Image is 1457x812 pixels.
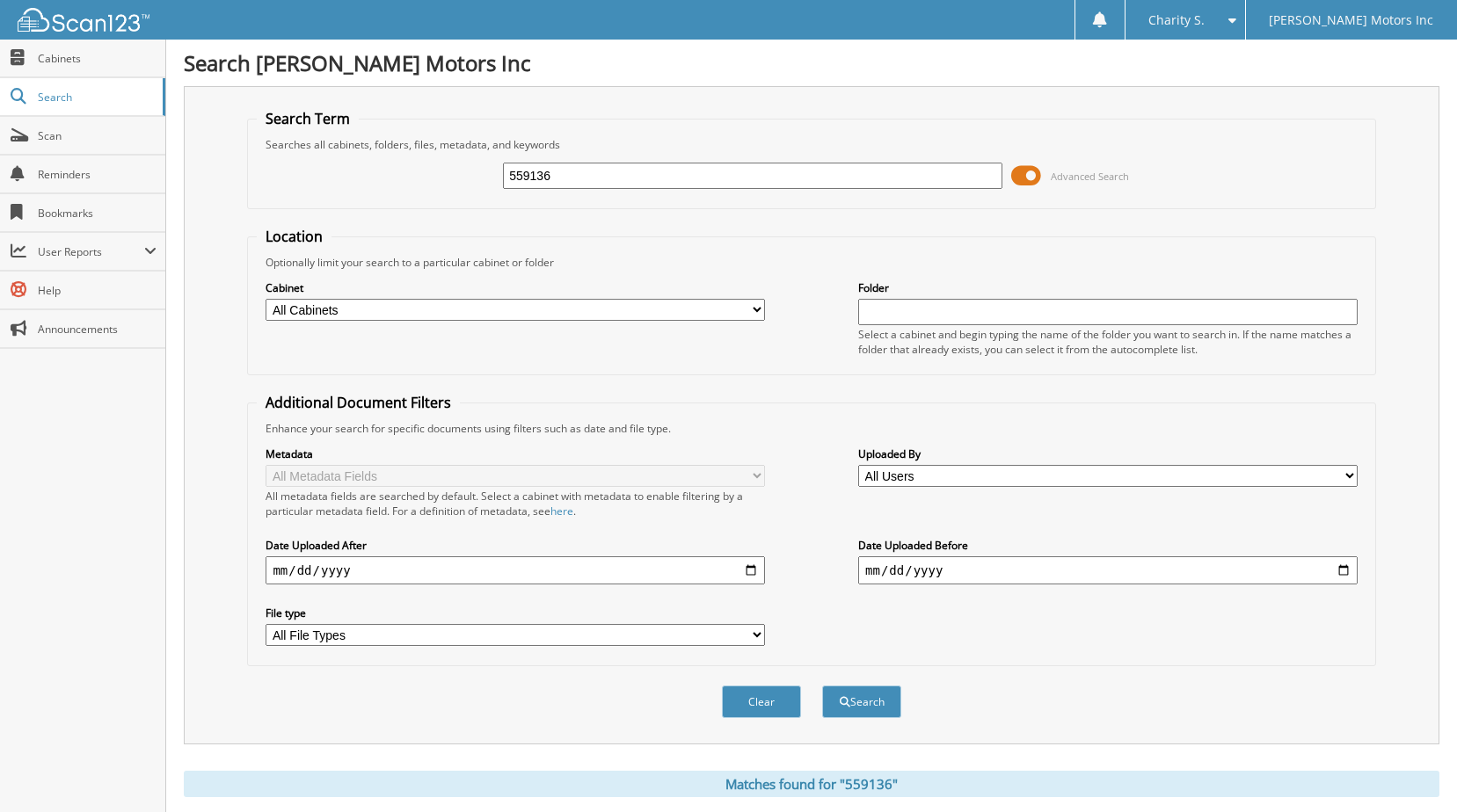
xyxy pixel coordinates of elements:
span: [PERSON_NAME] Motors Inc [1269,15,1433,25]
h1: Search [PERSON_NAME] Motors Inc [184,48,1439,77]
legend: Additional Document Filters [257,393,460,412]
legend: Search Term [257,109,359,128]
img: scan123-logo-white.svg [18,8,149,32]
span: User Reports [38,244,144,259]
span: Announcements [38,322,157,337]
div: Optionally limit your search to a particular cabinet or folder [257,255,1366,270]
span: Reminders [38,167,157,182]
div: Select a cabinet and begin typing the name of the folder you want to search in. If the name match... [858,327,1358,357]
button: Search [822,685,901,718]
div: Matches found for "559136" [184,771,1439,797]
span: Help [38,283,157,298]
span: Search [38,90,154,105]
input: start [266,556,765,584]
div: Searches all cabinets, folders, files, metadata, and keywords [257,137,1366,152]
a: here [550,504,573,518]
label: Date Uploaded Before [858,538,1358,553]
label: Metadata [266,446,765,461]
label: Uploaded By [858,446,1358,461]
div: All metadata fields are searched by default. Select a cabinet with metadata to enable filtering b... [266,489,765,518]
span: Charity S. [1148,15,1205,25]
legend: Location [257,227,331,246]
span: Cabinets [38,51,157,66]
button: Clear [722,685,801,718]
label: Cabinet [266,280,765,295]
label: File type [266,605,765,620]
label: Date Uploaded After [266,538,765,553]
span: Bookmarks [38,206,157,221]
input: end [858,556,1358,584]
div: Enhance your search for specific documents using filters such as date and file type. [257,421,1366,436]
span: Scan [38,128,157,143]
span: Advanced Search [1051,170,1129,183]
label: Folder [858,280,1358,295]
